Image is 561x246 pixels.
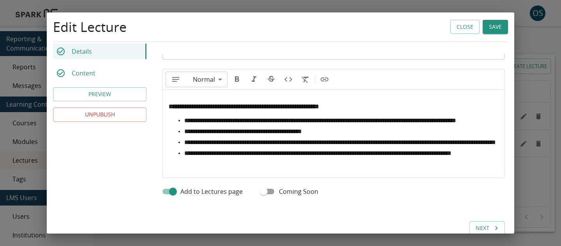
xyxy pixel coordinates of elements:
div: Formatting Options [166,72,228,87]
button: Preview [53,87,146,102]
button: Format italics [246,72,262,87]
div: Lecture Builder Tabs [53,44,146,81]
button: Insert code [280,72,296,87]
button: Save [483,20,508,34]
button: Insert link [317,72,332,87]
p: Content [72,69,95,78]
span: Normal [193,75,215,84]
button: Next [469,221,505,235]
button: Clear formatting [298,72,313,87]
span: Add to Lectures page [180,187,243,196]
button: UNPUBLISH [53,108,146,122]
p: Details [72,47,92,56]
button: Format strikethrough [263,72,279,87]
button: Close [450,20,480,34]
span: Coming Soon [279,187,318,196]
h4: Edit Lecture [53,19,127,35]
button: Format bold [229,72,245,87]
